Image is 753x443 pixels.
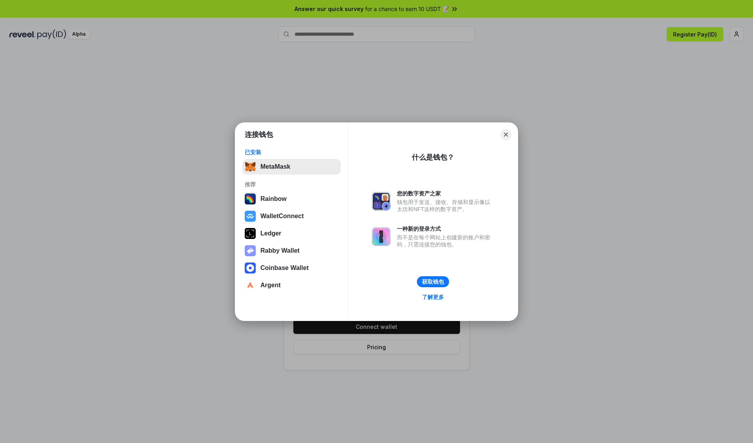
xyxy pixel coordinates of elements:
[397,225,494,232] div: 一种新的登录方式
[260,213,304,220] div: WalletConnect
[242,191,341,207] button: Rainbow
[260,195,287,202] div: Rainbow
[500,129,511,140] button: Close
[245,181,338,188] div: 推荐
[245,130,273,139] h1: 连接钱包
[417,276,449,287] button: 获取钱包
[422,294,444,301] div: 了解更多
[242,260,341,276] button: Coinbase Wallet
[245,161,256,172] img: svg+xml,%3Csvg%20fill%3D%22none%22%20height%3D%2233%22%20viewBox%3D%220%200%2035%2033%22%20width%...
[242,277,341,293] button: Argent
[245,280,256,291] img: svg+xml,%3Csvg%20width%3D%2228%22%20height%3D%2228%22%20viewBox%3D%220%200%2028%2028%22%20fill%3D...
[260,230,281,237] div: Ledger
[245,149,338,156] div: 已安装
[372,192,391,211] img: svg+xml,%3Csvg%20xmlns%3D%22http%3A%2F%2Fwww.w3.org%2F2000%2Fsvg%22%20fill%3D%22none%22%20viewBox...
[245,193,256,204] img: svg+xml,%3Csvg%20width%3D%22120%22%20height%3D%22120%22%20viewBox%3D%220%200%20120%20120%22%20fil...
[242,208,341,224] button: WalletConnect
[245,245,256,256] img: svg+xml,%3Csvg%20xmlns%3D%22http%3A%2F%2Fwww.w3.org%2F2000%2Fsvg%22%20fill%3D%22none%22%20viewBox...
[397,199,494,213] div: 钱包用于发送、接收、存储和显示像以太坊和NFT这样的数字资产。
[245,228,256,239] img: svg+xml,%3Csvg%20xmlns%3D%22http%3A%2F%2Fwww.w3.org%2F2000%2Fsvg%22%20width%3D%2228%22%20height%3...
[242,243,341,259] button: Rabby Wallet
[412,153,454,162] div: 什么是钱包？
[245,211,256,222] img: svg+xml,%3Csvg%20width%3D%2228%22%20height%3D%2228%22%20viewBox%3D%220%200%2028%2028%22%20fill%3D...
[372,227,391,246] img: svg+xml,%3Csvg%20xmlns%3D%22http%3A%2F%2Fwww.w3.org%2F2000%2Fsvg%22%20fill%3D%22none%22%20viewBox...
[417,292,449,302] a: 了解更多
[242,226,341,241] button: Ledger
[397,234,494,248] div: 而不是在每个网站上创建新的账户和密码，只需连接您的钱包。
[260,247,300,254] div: Rabby Wallet
[245,263,256,273] img: svg+xml,%3Csvg%20width%3D%2228%22%20height%3D%2228%22%20viewBox%3D%220%200%2028%2028%22%20fill%3D...
[422,278,444,285] div: 获取钱包
[397,190,494,197] div: 您的数字资产之家
[260,264,309,272] div: Coinbase Wallet
[242,159,341,175] button: MetaMask
[260,163,290,170] div: MetaMask
[260,282,281,289] div: Argent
